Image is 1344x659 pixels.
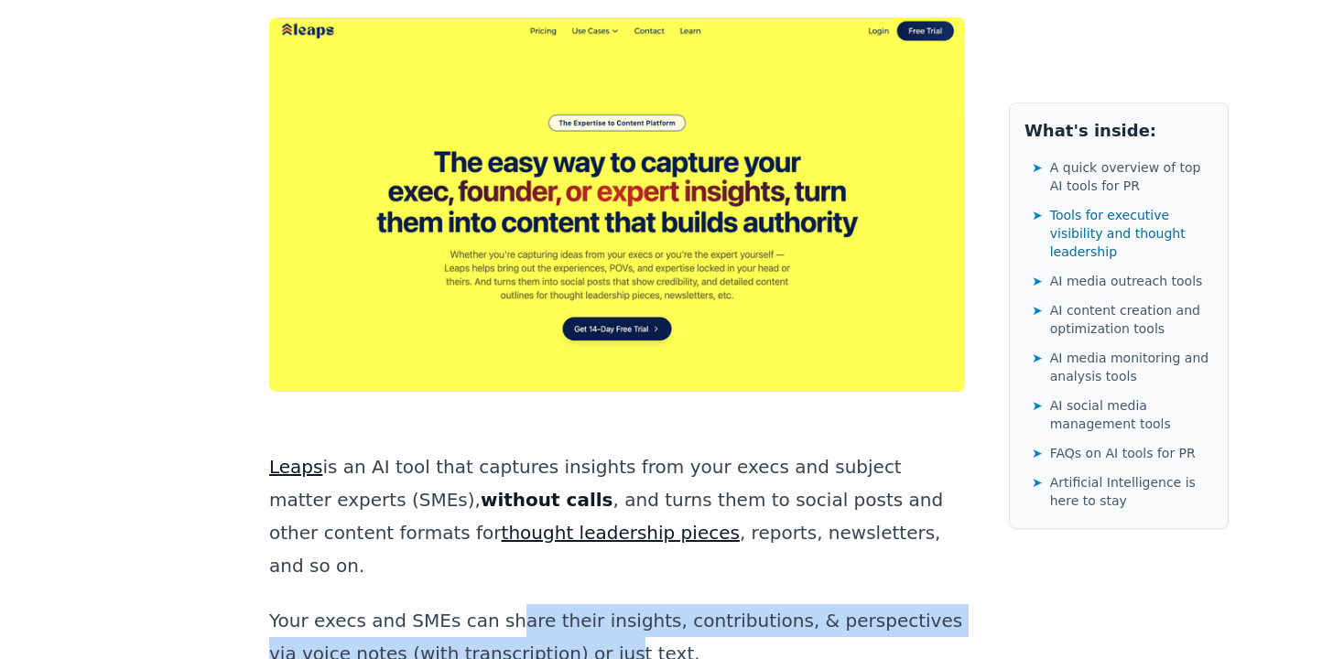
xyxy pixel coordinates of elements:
a: ➤AI media monitoring and analysis tools [1032,345,1213,389]
span: A quick overview of top AI tools for PR [1050,158,1213,195]
span: ➤ [1032,396,1043,415]
span: AI social media management tools [1050,396,1213,433]
a: thought leadership pieces [502,522,740,544]
span: ➤ [1032,301,1043,319]
a: ➤Tools for executive visibility and thought leadership [1032,202,1213,265]
a: Leaps [269,456,322,478]
a: ➤AI content creation and optimization tools [1032,297,1213,341]
a: ➤AI social media management tools [1032,393,1213,437]
strong: without calls [481,489,613,511]
span: AI media monitoring and analysis tools [1050,349,1213,385]
h2: What's inside: [1024,118,1213,144]
span: ➤ [1032,444,1043,462]
span: Tools for executive visibility and thought leadership [1050,206,1213,261]
span: AI content creation and optimization tools [1050,301,1213,338]
a: ➤FAQs on AI tools for PR [1032,440,1213,466]
span: ➤ [1032,349,1043,367]
img: Leaps hero 2 [269,17,965,391]
a: ➤Artificial Intelligence is here to stay [1032,470,1213,513]
a: ➤A quick overview of top AI tools for PR [1032,155,1213,199]
a: ➤AI media outreach tools [1032,268,1213,294]
span: ➤ [1032,158,1043,177]
p: is an AI tool that captures insights from your execs and subject matter experts (SMEs), , and tur... [269,450,965,582]
span: ➤ [1032,272,1043,290]
span: ➤ [1032,206,1043,224]
span: Artificial Intelligence is here to stay [1050,473,1213,510]
span: FAQs on AI tools for PR [1050,444,1196,462]
span: ➤ [1032,473,1043,492]
span: AI media outreach tools [1050,272,1203,290]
